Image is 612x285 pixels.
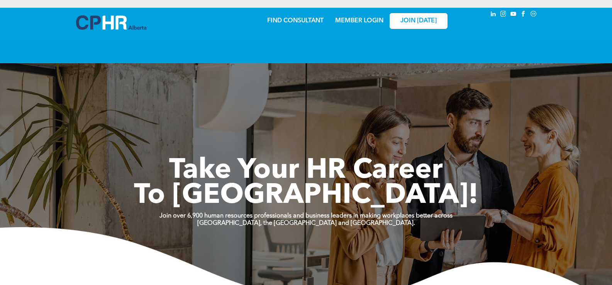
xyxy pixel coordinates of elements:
strong: Join over 6,900 human resources professionals and business leaders in making workplaces better ac... [159,213,453,219]
a: Social network [529,10,538,20]
strong: [GEOGRAPHIC_DATA], the [GEOGRAPHIC_DATA] and [GEOGRAPHIC_DATA]. [197,220,415,226]
span: JOIN [DATE] [400,17,437,25]
a: linkedin [489,10,498,20]
img: A blue and white logo for cp alberta [76,15,146,30]
span: To [GEOGRAPHIC_DATA]! [134,182,478,210]
a: FIND CONSULTANT [267,18,324,24]
a: facebook [519,10,528,20]
a: MEMBER LOGIN [335,18,383,24]
a: instagram [499,10,508,20]
span: Take Your HR Career [169,157,443,185]
a: youtube [509,10,518,20]
a: JOIN [DATE] [390,13,448,29]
